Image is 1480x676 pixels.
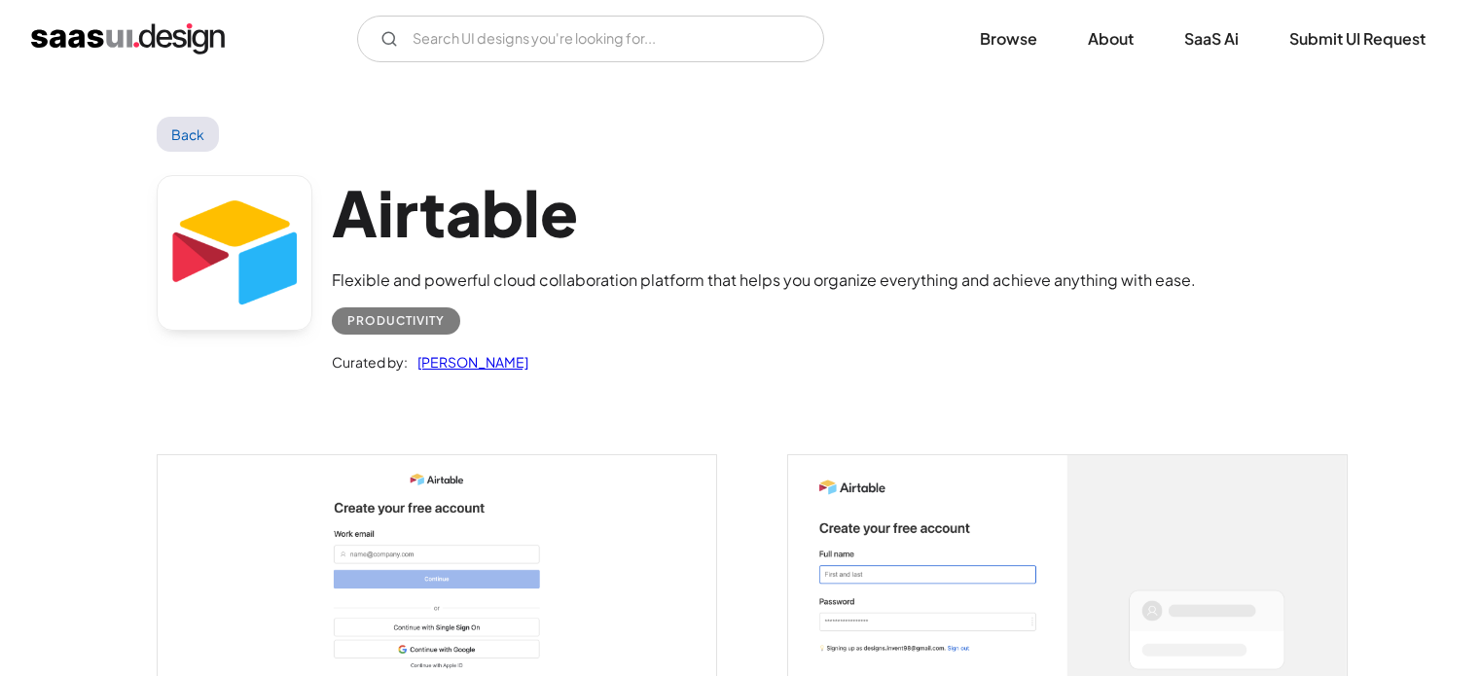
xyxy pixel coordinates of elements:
a: Submit UI Request [1266,18,1449,60]
h1: Airtable [332,175,1196,250]
div: Curated by: [332,350,408,374]
a: Back [157,117,220,152]
input: Search UI designs you're looking for... [357,16,824,62]
form: Email Form [357,16,824,62]
a: About [1065,18,1157,60]
a: home [31,23,225,54]
div: Flexible and powerful cloud collaboration platform that helps you organize everything and achieve... [332,268,1196,292]
div: Productivity [347,309,445,333]
a: SaaS Ai [1161,18,1262,60]
a: [PERSON_NAME] [408,350,528,374]
a: Browse [957,18,1061,60]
